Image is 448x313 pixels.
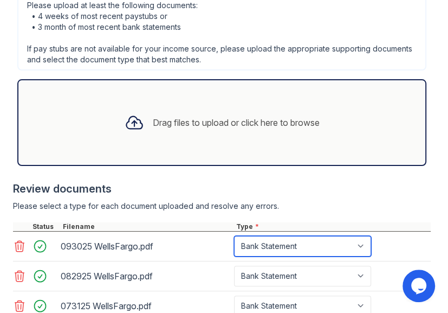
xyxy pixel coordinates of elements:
div: Please select a type for each document uploaded and resolve any errors. [13,201,431,212]
div: Status [30,222,61,231]
div: Type [234,222,431,231]
div: Review documents [13,181,431,196]
div: 093025 WellsFargo.pdf [61,238,230,255]
iframe: chat widget [402,270,437,302]
div: Filename [61,222,234,231]
div: 082925 WellsFargo.pdf [61,267,230,285]
div: Drag files to upload or click here to browse [153,116,320,129]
